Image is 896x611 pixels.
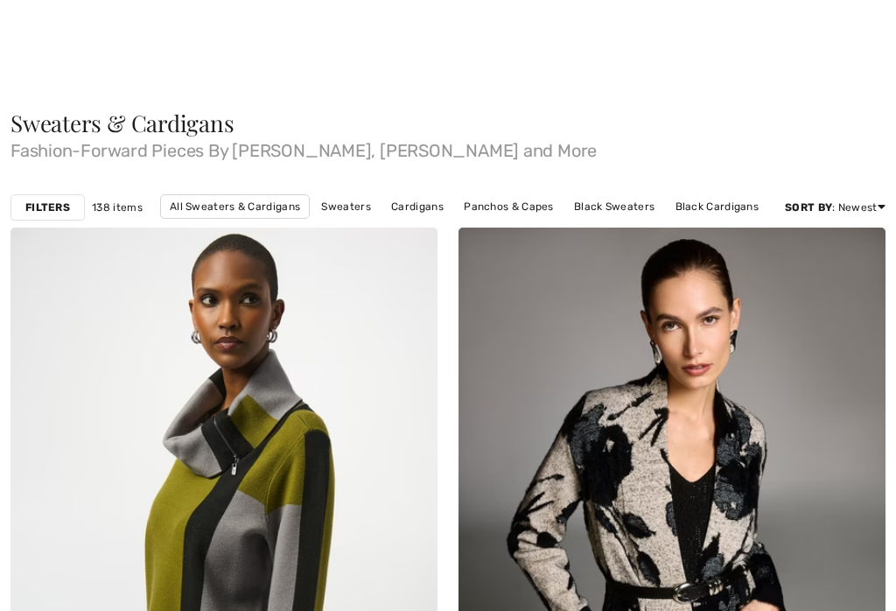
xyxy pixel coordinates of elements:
[25,200,70,215] strong: Filters
[565,219,682,242] a: Dolcezza Sweaters
[382,195,452,218] a: Cardigans
[160,194,310,219] a: All Sweaters & Cardigans
[565,195,663,218] a: Black Sweaters
[246,219,403,242] a: [PERSON_NAME] Sweaters
[10,108,234,138] span: Sweaters & Cardigans
[667,195,768,218] a: Black Cardigans
[785,200,885,215] div: : Newest
[10,135,885,159] span: Fashion-Forward Pieces By [PERSON_NAME], [PERSON_NAME] and More
[312,195,379,218] a: Sweaters
[785,201,832,214] strong: Sort By
[92,200,143,215] span: 138 items
[455,195,563,218] a: Panchos & Capes
[405,219,563,242] a: [PERSON_NAME] Sweaters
